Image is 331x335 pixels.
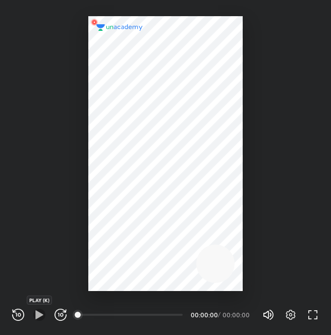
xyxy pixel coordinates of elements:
img: wMgqJGBwKWe8AAAAABJRU5ErkJggg== [88,16,100,28]
div: / [218,312,220,318]
div: 00:00:00 [191,312,216,318]
div: PLAY (K) [27,296,52,305]
img: logo.2a7e12a2.svg [96,24,143,31]
div: 00:00:00 [223,312,250,318]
